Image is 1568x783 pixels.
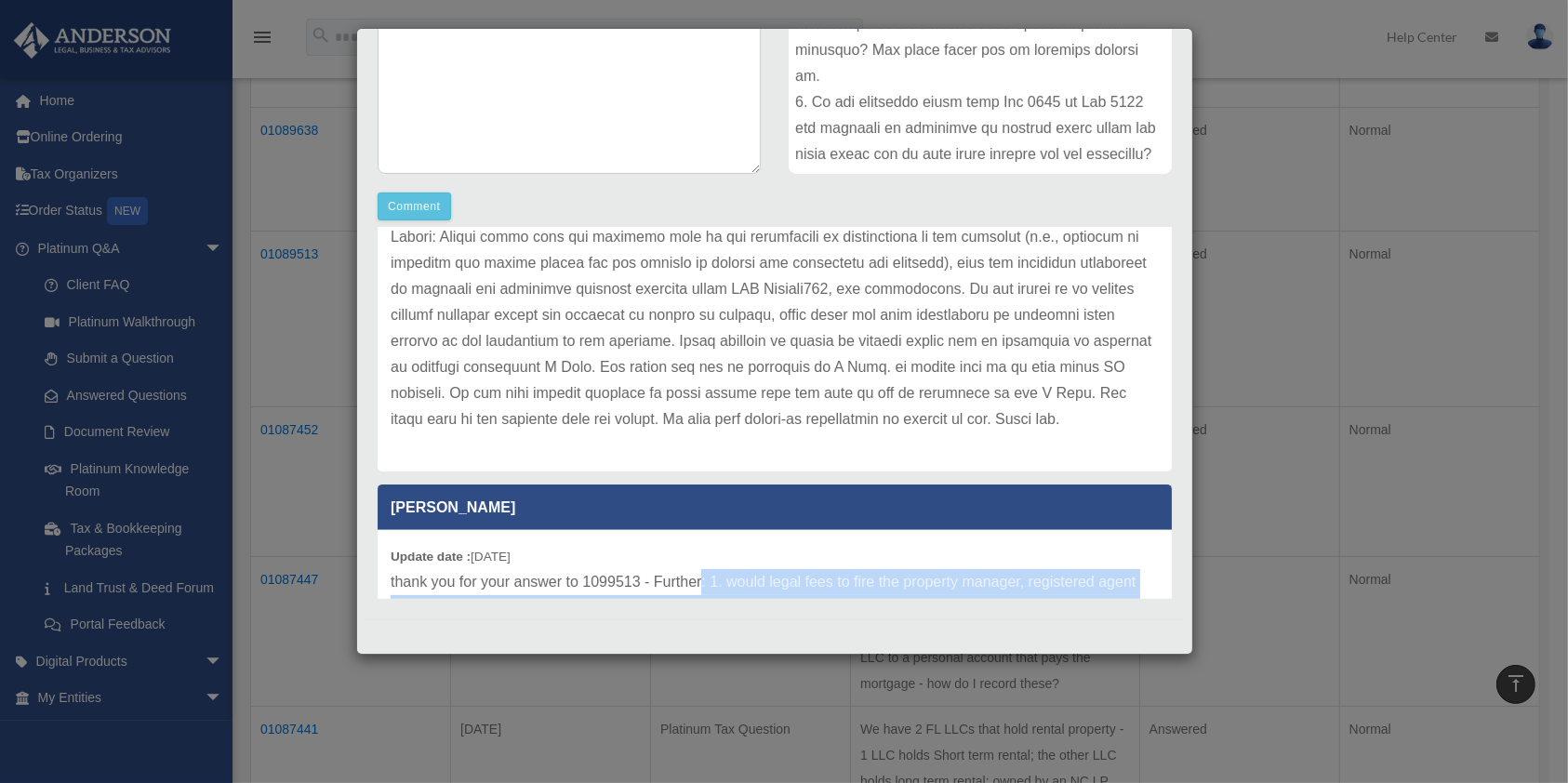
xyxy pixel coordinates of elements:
[391,569,1159,751] p: thank you for your answer to 1099513 - Further: 1. would legal fees to fire the property manager,...
[378,484,1172,530] p: [PERSON_NAME]
[391,42,1159,432] p: Loremi dol sita consecte. Adipisci: elits doe tem inci utlabo et 3413911 - Dolorem: 1. aliqu enim...
[391,550,511,564] small: [DATE]
[391,550,471,564] b: Update date :
[378,192,451,220] button: Comment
